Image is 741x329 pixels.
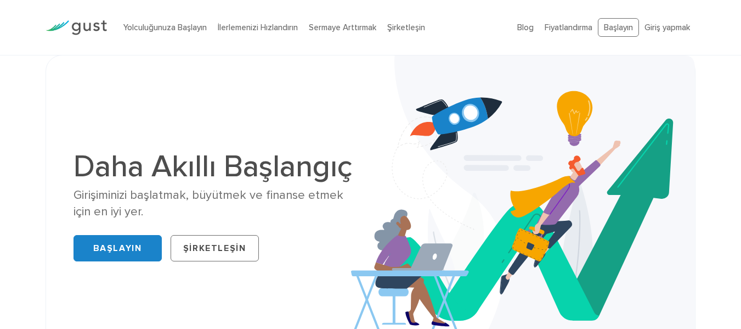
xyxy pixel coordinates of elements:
[517,23,534,32] a: Blog
[183,243,246,254] font: Şirketleşin
[93,243,142,254] font: Başlayın
[73,235,162,261] a: Başlayın
[123,23,207,32] a: Yolculuğunuza Başlayın
[604,23,633,32] font: Başlayın
[309,23,376,32] a: Sermaye Arttırmak
[545,23,592,32] a: Fiyatlandırma
[73,148,352,185] font: Daha Akıllı Başlangıç
[73,188,343,218] font: Girişiminizi başlatmak, büyütmek ve finanse etmek için en iyi yer.
[171,235,259,261] a: Şirketleşin
[387,23,425,32] a: Şirketleşin
[644,23,690,32] a: Giriş yapmak
[46,20,107,35] img: Gust Logo
[218,23,298,32] a: İlerlemenizi Hızlandırın
[598,18,639,37] a: Başlayın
